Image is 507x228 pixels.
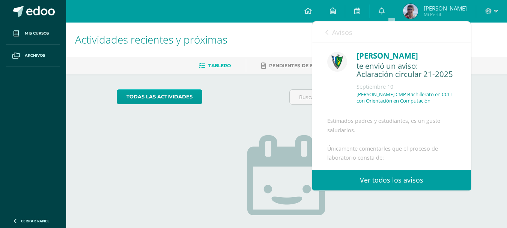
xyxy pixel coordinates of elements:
[357,91,456,104] p: [PERSON_NAME] CMP Bachillerato en CCLL con Orientación en Computación
[199,60,231,72] a: Tablero
[25,30,49,36] span: Mis cursos
[269,63,333,68] span: Pendientes de entrega
[117,89,202,104] a: todas las Actividades
[424,5,467,12] span: [PERSON_NAME]
[403,4,418,19] img: 108c31ba970ce73aae4c542f034b0b86.png
[290,90,456,104] input: Busca una actividad próxima aquí...
[312,170,471,190] a: Ver todos los avisos
[357,50,456,62] div: [PERSON_NAME]
[332,28,352,37] span: Avisos
[25,53,45,59] span: Archivos
[424,11,467,18] span: Mi Perfil
[6,45,60,67] a: Archivos
[261,60,333,72] a: Pendientes de entrega
[357,83,456,91] div: Septiembre 10
[327,52,347,72] img: 9f174a157161b4ddbe12118a61fed988.png
[75,32,227,47] span: Actividades recientes y próximas
[208,63,231,68] span: Tablero
[21,218,50,223] span: Cerrar panel
[357,62,456,79] div: te envió un aviso: Aclaración circular 21-2025
[6,23,60,45] a: Mis cursos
